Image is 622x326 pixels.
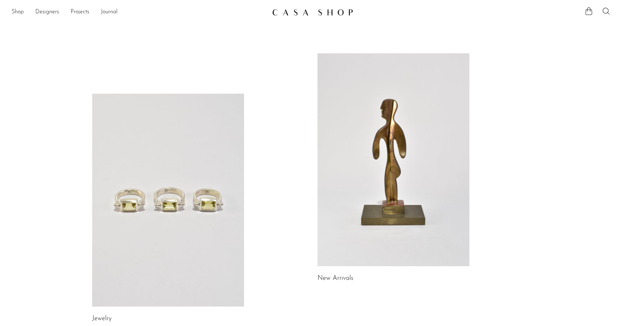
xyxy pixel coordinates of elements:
[12,6,266,18] ul: NEW HEADER MENU
[92,316,112,322] a: Jewelry
[317,275,353,282] a: New Arrivals
[71,8,89,17] a: Projects
[35,8,59,17] a: Designers
[12,6,266,18] nav: Desktop navigation
[12,8,24,17] a: Shop
[101,8,118,17] a: Journal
